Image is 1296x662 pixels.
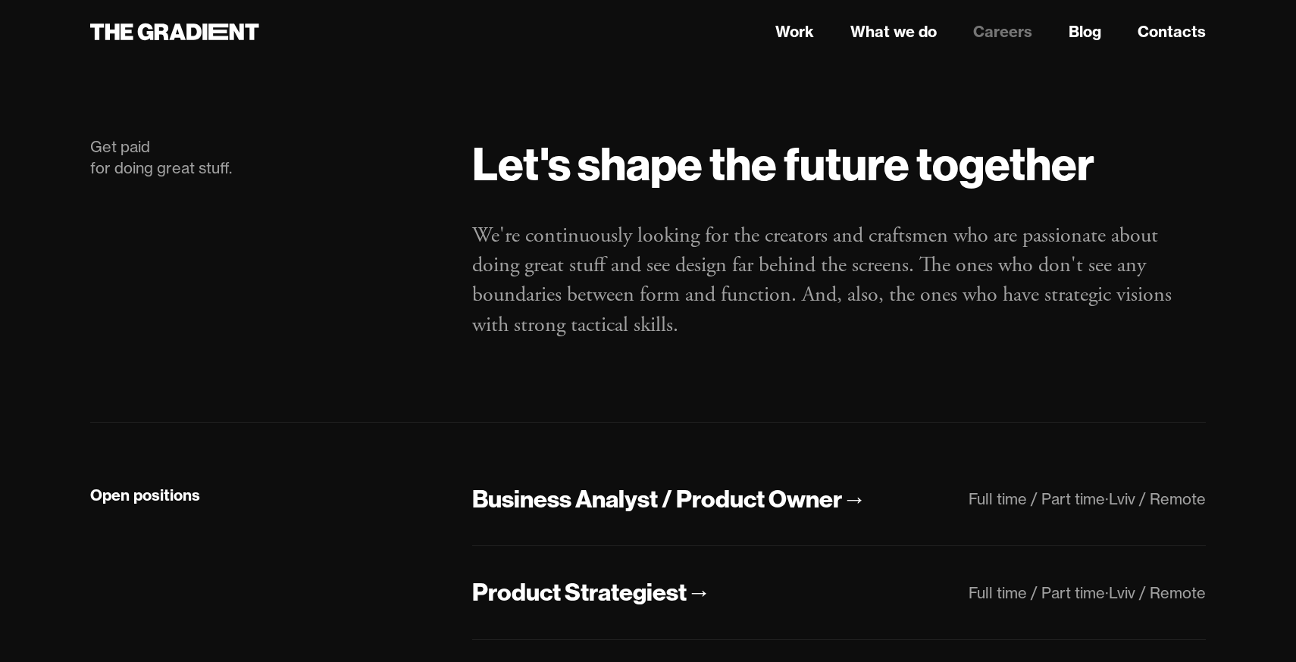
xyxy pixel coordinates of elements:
div: Business Analyst / Product Owner [472,483,842,515]
div: → [687,576,711,608]
div: → [842,483,866,515]
div: Lviv / Remote [1109,489,1206,508]
a: Business Analyst / Product Owner→ [472,483,866,516]
a: Careers [973,20,1032,43]
div: · [1105,583,1109,602]
a: Work [775,20,814,43]
div: Full time / Part time [969,489,1105,508]
strong: Open positions [90,486,200,504]
a: What we do [850,20,937,43]
div: Lviv / Remote [1109,583,1206,602]
a: Product Strategiest→ [472,576,711,609]
a: Blog [1069,20,1101,43]
p: We're continuously looking for the creators and craftsmen who are passionate about doing great st... [472,221,1206,340]
div: Get paid for doing great stuff. [90,136,442,179]
div: · [1105,489,1109,508]
strong: Let's shape the future together [472,135,1094,192]
div: Product Strategiest [472,576,687,608]
div: Full time / Part time [969,583,1105,602]
a: Contacts [1138,20,1206,43]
